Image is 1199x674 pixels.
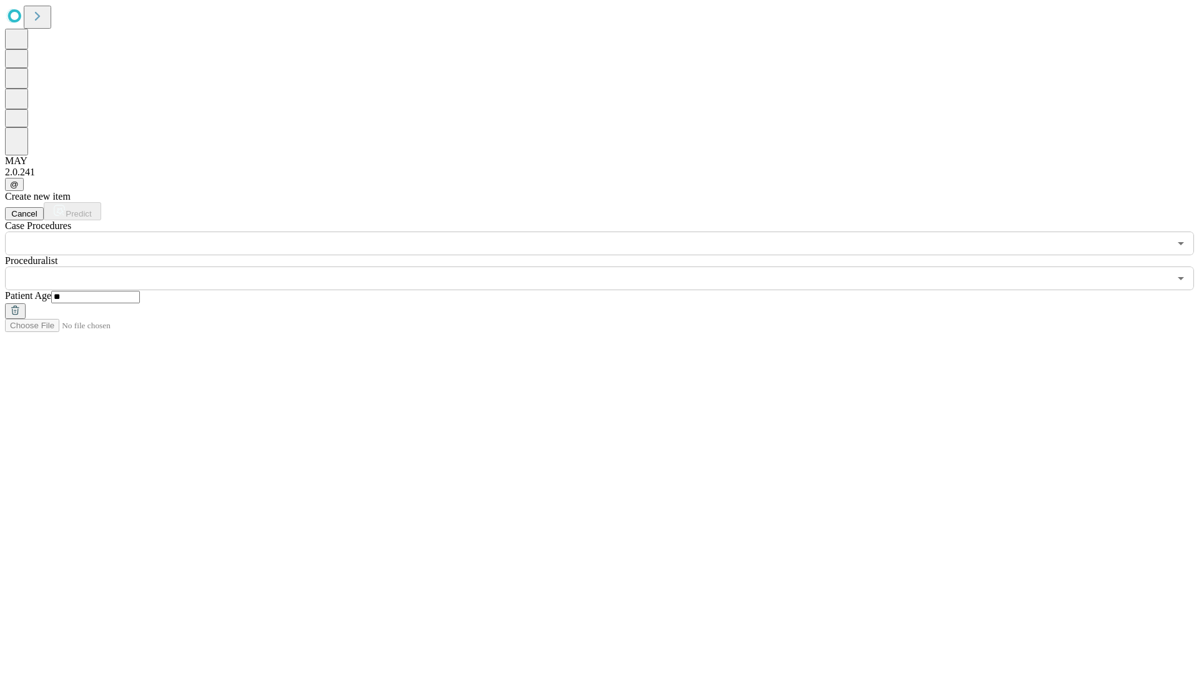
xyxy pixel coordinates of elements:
[5,155,1194,167] div: MAY
[1172,270,1190,287] button: Open
[11,209,37,218] span: Cancel
[5,255,57,266] span: Proceduralist
[5,290,51,301] span: Patient Age
[44,202,101,220] button: Predict
[10,180,19,189] span: @
[5,191,71,202] span: Create new item
[5,207,44,220] button: Cancel
[1172,235,1190,252] button: Open
[66,209,91,218] span: Predict
[5,220,71,231] span: Scheduled Procedure
[5,167,1194,178] div: 2.0.241
[5,178,24,191] button: @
